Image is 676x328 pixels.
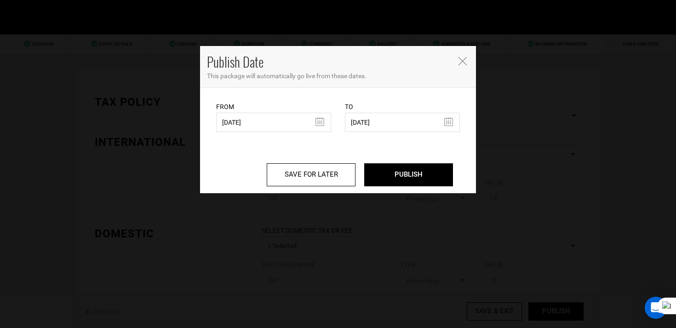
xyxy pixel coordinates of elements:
p: This package will automatically go live from these dates. [207,71,469,81]
input: SAVE FOR LATER [267,163,355,186]
input: Select End Date [345,113,460,132]
input: PUBLISH [364,163,453,186]
button: Close [458,56,467,65]
label: From [216,102,234,111]
div: Open Intercom Messenger [645,297,667,319]
input: Select From Date [216,113,331,132]
h4: Publish Date [207,53,451,71]
label: To [345,102,353,111]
